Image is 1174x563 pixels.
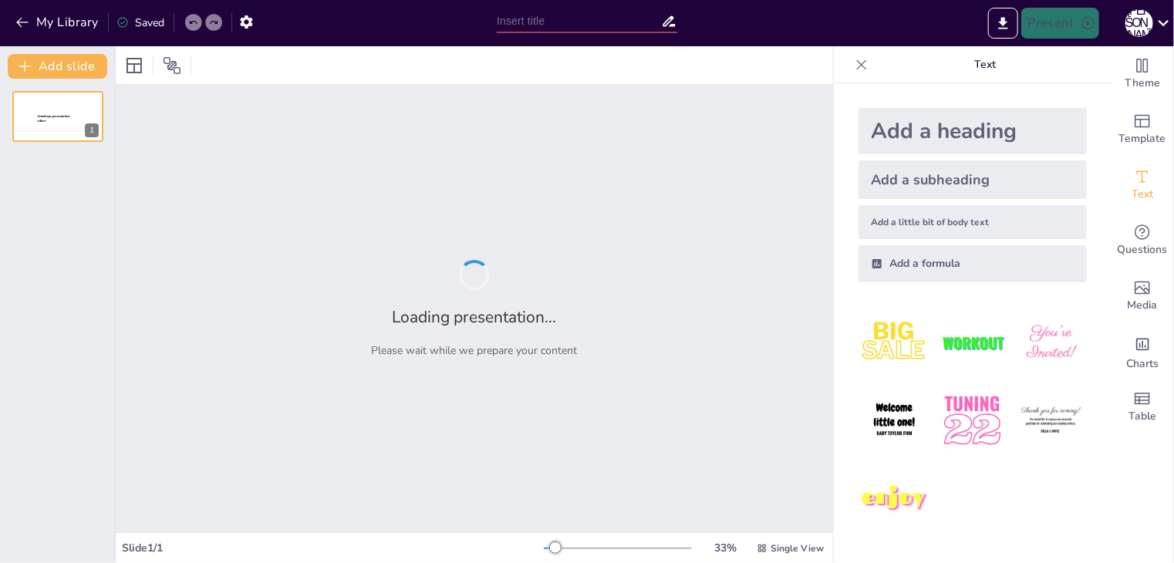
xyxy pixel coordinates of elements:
p: Please wait while we prepare your content [372,343,578,358]
span: Template [1119,130,1166,147]
button: Export to PowerPoint [988,8,1018,39]
img: 2.jpeg [936,307,1008,379]
span: Media [1128,297,1158,314]
button: Present [1021,8,1098,39]
div: Add a subheading [859,160,1087,199]
div: Slide 1 / 1 [122,541,544,555]
div: Layout [122,53,147,78]
div: Add charts and graphs [1112,324,1173,379]
span: Text [1132,186,1153,203]
img: 4.jpeg [859,385,930,457]
button: М [PERSON_NAME] [1125,8,1153,39]
h2: Loading presentation... [393,306,557,328]
div: Saved [116,15,164,30]
span: Position [163,56,181,75]
span: Single View [771,542,824,555]
div: Change the overall theme [1112,46,1173,102]
div: Get real-time input from your audience [1112,213,1173,268]
span: Questions [1118,241,1168,258]
div: 1 [85,123,99,137]
img: 7.jpeg [859,464,930,535]
button: Add slide [8,54,107,79]
p: Text [874,46,1096,83]
img: 5.jpeg [936,385,1008,457]
img: 1.jpeg [859,307,930,379]
span: Sendsteps presentation editor [38,115,70,123]
span: Table [1128,408,1156,425]
div: Add a formula [859,245,1087,282]
span: Charts [1126,356,1159,373]
div: Add a table [1112,379,1173,435]
div: 33 % [707,541,744,555]
div: Add a little bit of body text [859,205,1087,239]
div: Add text boxes [1112,157,1173,213]
div: 1 [12,91,103,142]
div: Add images, graphics, shapes or video [1112,268,1173,324]
img: 3.jpeg [1015,307,1087,379]
div: Add ready made slides [1112,102,1173,157]
div: М [PERSON_NAME] [1125,9,1153,37]
div: Add a heading [859,108,1087,154]
input: Insert title [497,10,661,32]
img: 6.jpeg [1015,385,1087,457]
span: Theme [1125,75,1160,92]
button: My Library [12,10,105,35]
